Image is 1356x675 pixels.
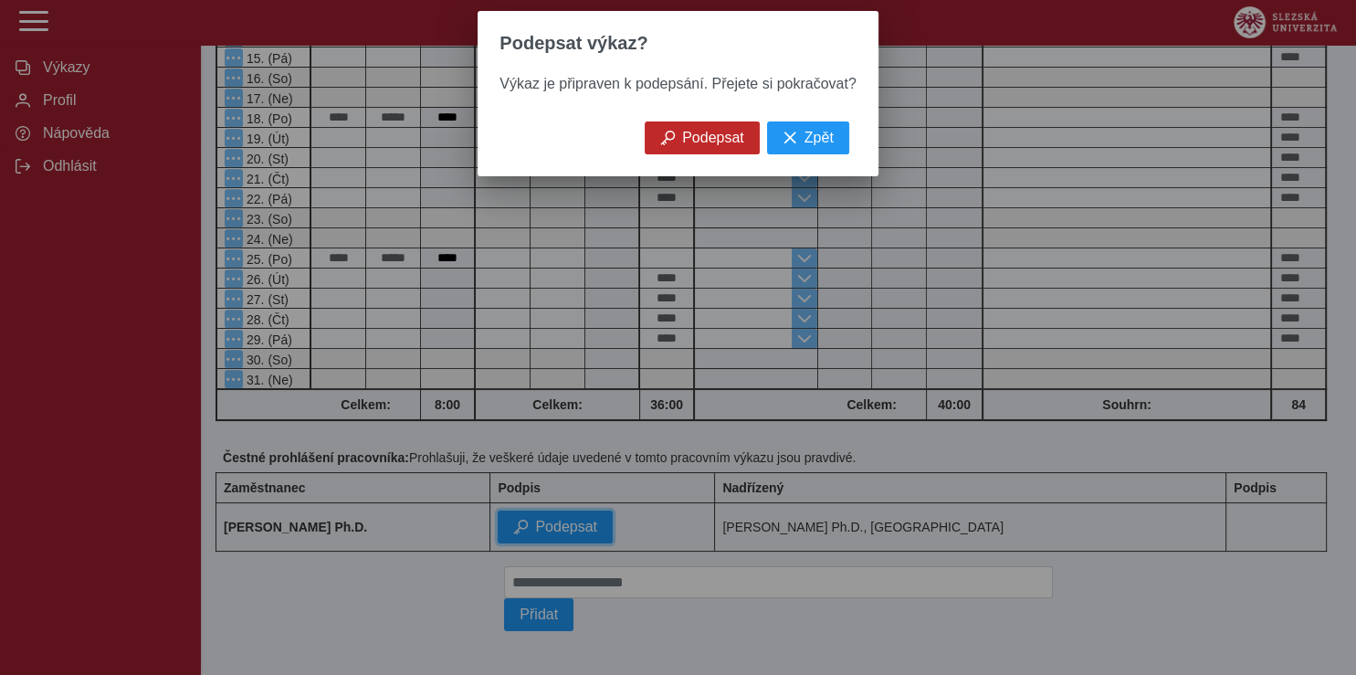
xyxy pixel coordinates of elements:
span: Výkaz je připraven k podepsání. Přejete si pokračovat? [499,76,856,91]
button: Zpět [767,121,849,154]
span: Zpět [804,130,834,146]
span: Podepsat výkaz? [499,33,647,54]
span: Podepsat [682,130,744,146]
button: Podepsat [645,121,760,154]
